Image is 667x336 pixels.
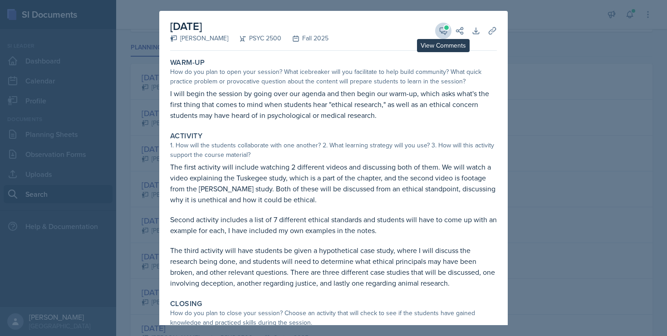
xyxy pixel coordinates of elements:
p: The third activity will have students be given a hypothetical case study, where I will discuss th... [170,245,497,288]
h2: [DATE] [170,18,329,34]
div: How do you plan to open your session? What icebreaker will you facilitate to help build community... [170,67,497,86]
p: The first activity will include watching 2 different videos and discussing both of them. We will ... [170,161,497,205]
label: Warm-Up [170,58,205,67]
div: 1. How will the students collaborate with one another? 2. What learning strategy will you use? 3.... [170,141,497,160]
p: I will begin the session by going over our agenda and then begin our warm-up, which asks what's t... [170,88,497,121]
p: Second activity includes a list of 7 different ethical standards and students will have to come u... [170,214,497,236]
div: [PERSON_NAME] [170,34,228,43]
label: Activity [170,131,202,141]
label: Closing [170,299,202,308]
div: PSYC 2500 [228,34,281,43]
button: View Comments [435,23,451,39]
div: How do you plan to close your session? Choose an activity that will check to see if the students ... [170,308,497,327]
div: Fall 2025 [281,34,329,43]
